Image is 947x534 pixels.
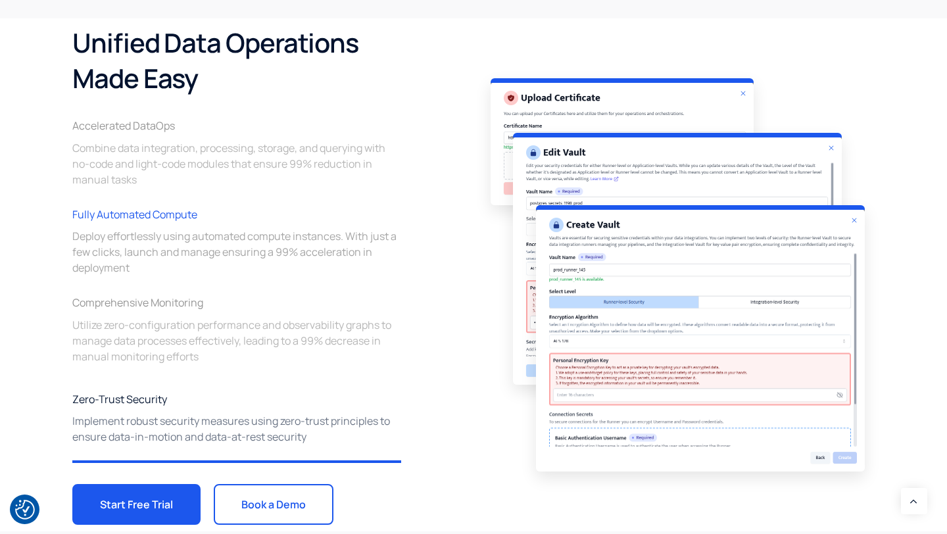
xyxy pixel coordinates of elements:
img: Revisit consent button [15,500,35,520]
span: Comprehensive Monitoring [72,295,203,310]
span: Combine data integration, processing, storage, and querying with no-code and light-code modules t... [72,140,401,187]
span: Accelerated DataOps [72,118,175,133]
span: Book a Demo [241,499,306,510]
span: Start Free Trial [100,499,173,510]
iframe: Chat Widget [721,392,947,534]
span: Implement robust security measures using zero-trust principles to ensure data-in-motion and data-... [72,413,401,445]
span: Utilize zero-configuration performance and observability graphs to manage data processes effectiv... [72,317,401,364]
span: Fully Automated Compute [72,207,197,222]
span: Deploy effortlessly using automated compute instances. With just a few clicks, launch and manage ... [72,228,401,276]
button: Cookie Settings [15,500,35,520]
h2: Unified Data Operations Made Easy [72,25,401,96]
a: Start Free Trial [72,484,201,525]
span: Zero-Trust Security [72,392,167,406]
a: Book a Demo [214,484,333,525]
